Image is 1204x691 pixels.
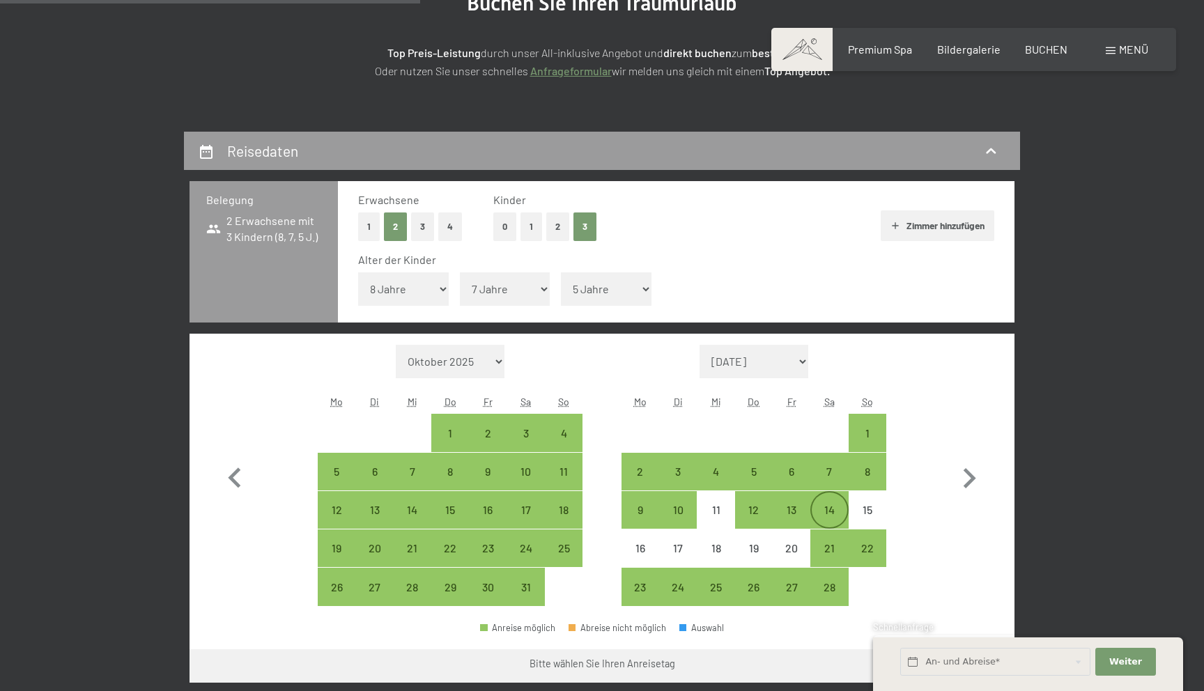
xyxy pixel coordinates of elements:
div: 7 [812,466,847,501]
h3: Belegung [206,192,321,208]
div: Thu Feb 19 2026 [735,529,773,567]
abbr: Dienstag [370,396,379,407]
div: Sat Jan 31 2026 [507,568,545,605]
div: Anreise möglich [431,491,469,529]
div: Anreise möglich [697,453,734,490]
div: Anreise möglich [469,568,507,605]
div: Thu Jan 01 2026 [431,414,469,451]
div: Anreise möglich [849,414,886,451]
div: Tue Feb 03 2026 [659,453,697,490]
div: Anreise möglich [507,414,545,451]
div: Mon Jan 05 2026 [318,453,355,490]
div: Anreise möglich [507,529,545,567]
div: 1 [850,428,885,463]
div: 23 [470,543,505,577]
div: Thu Feb 05 2026 [735,453,773,490]
div: Anreise möglich [697,568,734,605]
div: Anreise möglich [355,453,393,490]
div: 27 [774,582,809,616]
div: Anreise nicht möglich [697,529,734,567]
div: Anreise möglich [318,568,355,605]
div: Anreise möglich [810,529,848,567]
div: 11 [546,466,581,501]
strong: besten Preis [752,46,814,59]
div: Sun Feb 01 2026 [849,414,886,451]
div: Fri Feb 27 2026 [773,568,810,605]
div: Wed Jan 07 2026 [394,453,431,490]
div: Anreise möglich [545,491,582,529]
abbr: Donnerstag [445,396,456,407]
div: 13 [774,504,809,539]
abbr: Sonntag [862,396,873,407]
div: 28 [812,582,847,616]
div: Sat Jan 24 2026 [507,529,545,567]
div: Anreise nicht möglich [773,529,810,567]
div: Sat Feb 28 2026 [810,568,848,605]
button: 1 [520,212,542,241]
div: Anreise möglich [659,491,697,529]
div: Fri Jan 02 2026 [469,414,507,451]
div: 16 [623,543,658,577]
div: Sun Jan 11 2026 [545,453,582,490]
div: Tue Jan 06 2026 [355,453,393,490]
div: Sun Jan 18 2026 [545,491,582,529]
div: Mon Feb 09 2026 [622,491,659,529]
div: Anreise möglich [545,453,582,490]
div: Tue Jan 13 2026 [355,491,393,529]
div: Sat Feb 07 2026 [810,453,848,490]
div: Wed Jan 14 2026 [394,491,431,529]
div: Auswahl [679,623,724,632]
div: 31 [509,582,543,616]
div: Thu Jan 15 2026 [431,491,469,529]
div: Wed Jan 28 2026 [394,568,431,605]
div: Mon Feb 02 2026 [622,453,659,490]
div: Anreise möglich [810,491,848,529]
div: Mon Feb 16 2026 [622,529,659,567]
div: 15 [433,504,468,539]
div: 2 [470,428,505,463]
div: 10 [661,504,695,539]
div: Anreise möglich [431,529,469,567]
div: Sun Feb 08 2026 [849,453,886,490]
div: 10 [509,466,543,501]
div: Sun Feb 22 2026 [849,529,886,567]
div: Anreise möglich [545,529,582,567]
div: Wed Feb 25 2026 [697,568,734,605]
div: Anreise nicht möglich [622,529,659,567]
div: 19 [319,543,354,577]
div: Sat Jan 17 2026 [507,491,545,529]
div: 25 [698,582,733,616]
div: Sun Feb 15 2026 [849,491,886,529]
div: Sat Jan 10 2026 [507,453,545,490]
div: Fri Jan 09 2026 [469,453,507,490]
div: Anreise möglich [773,491,810,529]
div: Fri Feb 20 2026 [773,529,810,567]
abbr: Dienstag [674,396,683,407]
span: Schnellanfrage [873,621,934,632]
div: Anreise möglich [849,529,886,567]
div: Anreise möglich [355,491,393,529]
button: 1 [358,212,380,241]
div: Anreise möglich [622,568,659,605]
div: Fri Feb 13 2026 [773,491,810,529]
strong: Top Angebot. [764,64,830,77]
div: Thu Feb 26 2026 [735,568,773,605]
div: Anreise möglich [849,453,886,490]
div: 7 [395,466,430,501]
div: Anreise möglich [545,414,582,451]
div: 6 [774,466,809,501]
div: Tue Jan 20 2026 [355,529,393,567]
div: 30 [470,582,505,616]
abbr: Montag [330,396,343,407]
div: Mon Jan 26 2026 [318,568,355,605]
div: 20 [357,543,392,577]
div: 5 [736,466,771,501]
div: Tue Jan 27 2026 [355,568,393,605]
span: Premium Spa [848,42,912,56]
div: Anreise möglich [355,568,393,605]
div: Mon Feb 23 2026 [622,568,659,605]
div: 26 [736,582,771,616]
strong: Top Preis-Leistung [387,46,481,59]
div: 6 [357,466,392,501]
div: 13 [357,504,392,539]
